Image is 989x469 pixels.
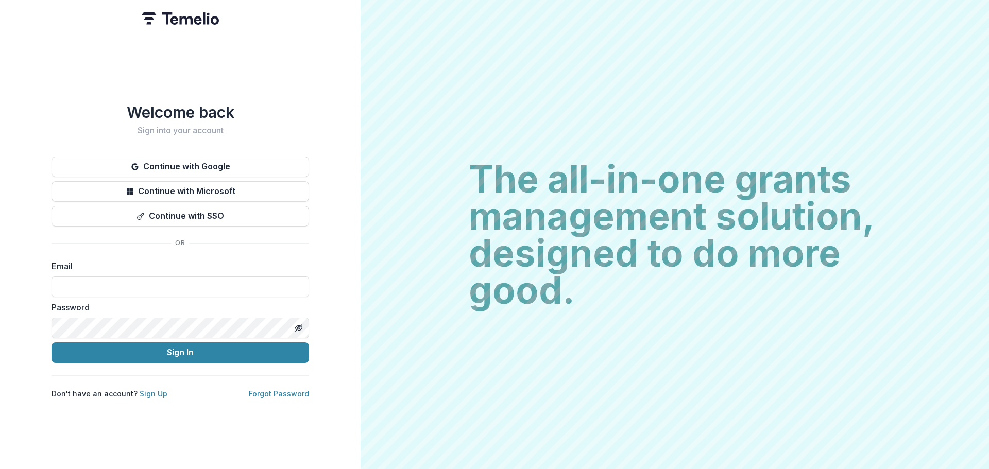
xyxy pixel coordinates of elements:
h2: Sign into your account [52,126,309,135]
button: Continue with Microsoft [52,181,309,202]
h1: Welcome back [52,103,309,121]
p: Don't have an account? [52,388,167,399]
button: Toggle password visibility [291,320,307,336]
button: Sign In [52,342,309,363]
a: Forgot Password [249,389,309,398]
a: Sign Up [140,389,167,398]
button: Continue with SSO [52,206,309,227]
label: Password [52,301,303,314]
label: Email [52,260,303,272]
button: Continue with Google [52,157,309,177]
img: Temelio [142,12,219,25]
